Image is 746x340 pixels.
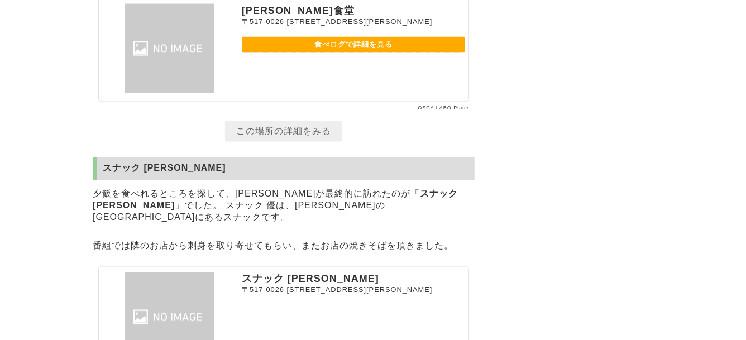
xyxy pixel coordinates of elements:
p: スナック [PERSON_NAME] [242,272,465,286]
span: 〒517-0026 [242,17,284,26]
a: この場所の詳細をみる [225,121,342,142]
p: [PERSON_NAME]食堂 [242,4,465,17]
p: 夕飯を食べれるところを探して、[PERSON_NAME]が最終的に訪れたのが「 」でした。 スナック 優は、[PERSON_NAME]の[GEOGRAPHIC_DATA]にあるスナックです。 [93,186,475,227]
img: 西村食堂 [102,4,236,93]
a: OSCA LABO Place [418,106,469,111]
span: 〒517-0026 [242,286,284,294]
h2: スナック [PERSON_NAME] [93,157,475,180]
a: 食べログで詳細を見る [242,37,465,53]
strong: スナック [PERSON_NAME] [93,189,458,210]
span: [STREET_ADDRESS][PERSON_NAME] [287,17,433,26]
p: 番組では隣のお店から刺身を取り寄せてもらい、またお店の焼きそばを頂きました。 [93,238,475,255]
span: [STREET_ADDRESS][PERSON_NAME] [287,286,433,294]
